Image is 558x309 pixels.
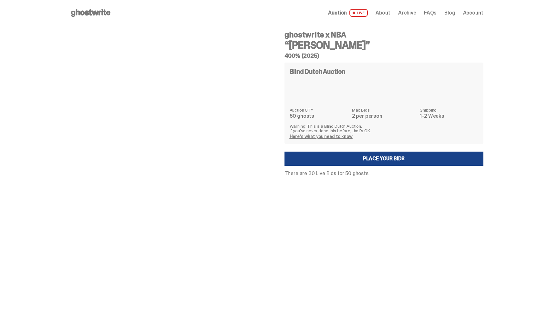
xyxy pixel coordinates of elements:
a: About [376,10,390,15]
dd: 50 ghosts [290,114,348,119]
h4: Blind Dutch Auction [290,68,345,75]
dd: 1-2 Weeks [420,114,478,119]
a: Blog [444,10,455,15]
dt: Max Bids [352,108,416,112]
a: FAQs [424,10,437,15]
h3: “[PERSON_NAME]” [284,40,483,50]
a: Place your Bids [284,152,483,166]
span: Auction [328,10,347,15]
dd: 2 per person [352,114,416,119]
h5: 400% (2025) [284,53,483,59]
p: There are 30 Live Bids for 50 ghosts. [284,171,483,176]
dt: Auction QTY [290,108,348,112]
h4: ghostwrite x NBA [284,31,483,39]
dt: Shipping [420,108,478,112]
span: LIVE [349,9,368,17]
a: Auction LIVE [328,9,367,17]
a: Archive [398,10,416,15]
p: Warning: This is a Blind Dutch Auction. If you’ve never done this before, that’s OK. [290,124,478,133]
a: Account [463,10,483,15]
a: Here's what you need to know [290,134,353,139]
